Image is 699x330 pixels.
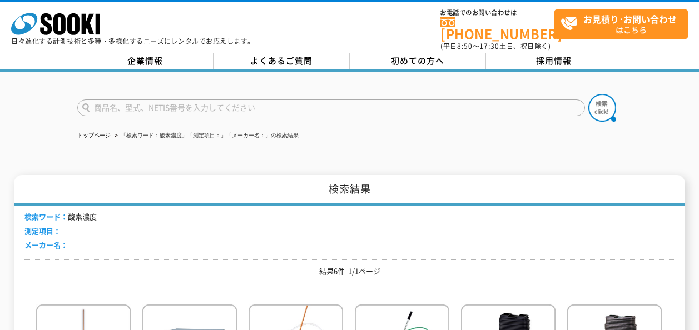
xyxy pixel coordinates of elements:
span: はこちら [561,10,687,38]
a: トップページ [77,132,111,138]
a: 初めての方へ [350,53,486,69]
li: 酸素濃度 [24,211,97,223]
span: メーカー名： [24,239,68,250]
p: 日々進化する計測技術と多種・多様化するニーズにレンタルでお応えします。 [11,38,255,44]
span: (平日 ～ 土日、祝日除く) [440,41,551,51]
span: 検索ワード： [24,211,68,222]
li: 「検索ワード：酸素濃度」「測定項目：」「メーカー名：」の検索結果 [112,130,299,142]
input: 商品名、型式、NETIS番号を入力してください [77,99,585,116]
img: btn_search.png [588,94,616,122]
a: [PHONE_NUMBER] [440,17,554,40]
span: 初めての方へ [391,54,444,67]
h1: 検索結果 [14,175,685,206]
strong: お見積り･お問い合わせ [583,12,677,26]
span: お電話でのお問い合わせは [440,9,554,16]
a: 採用情報 [486,53,622,69]
span: 8:50 [457,41,473,51]
span: 17:30 [479,41,499,51]
a: 企業情報 [77,53,214,69]
a: お見積り･お問い合わせはこちら [554,9,688,39]
a: よくあるご質問 [214,53,350,69]
p: 結果6件 1/1ページ [24,266,675,277]
span: 測定項目： [24,226,61,236]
